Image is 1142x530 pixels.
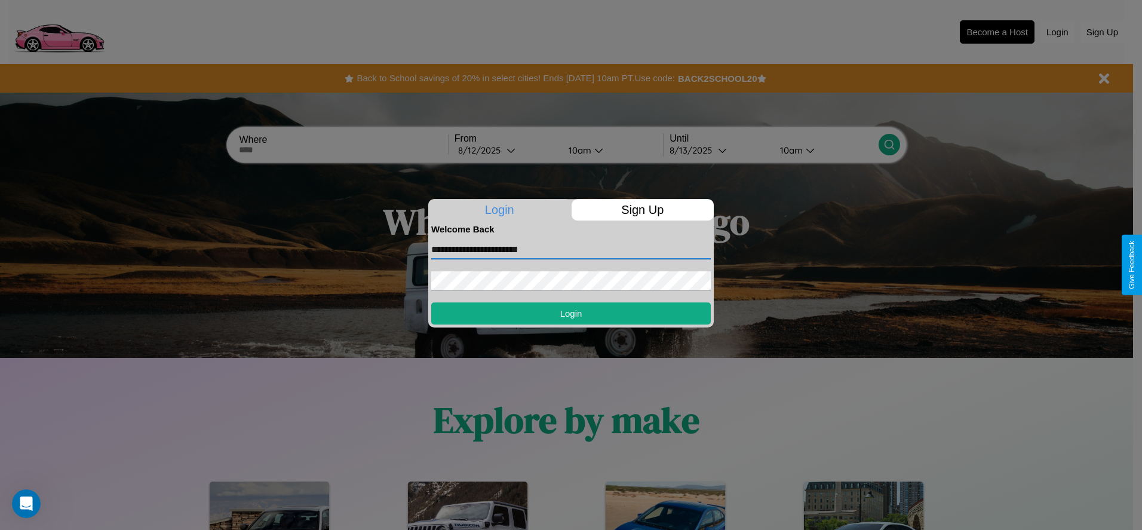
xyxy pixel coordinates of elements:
[572,199,714,220] p: Sign Up
[428,199,571,220] p: Login
[431,224,711,234] h4: Welcome Back
[1128,241,1136,289] div: Give Feedback
[12,489,41,518] iframe: Intercom live chat
[431,302,711,324] button: Login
